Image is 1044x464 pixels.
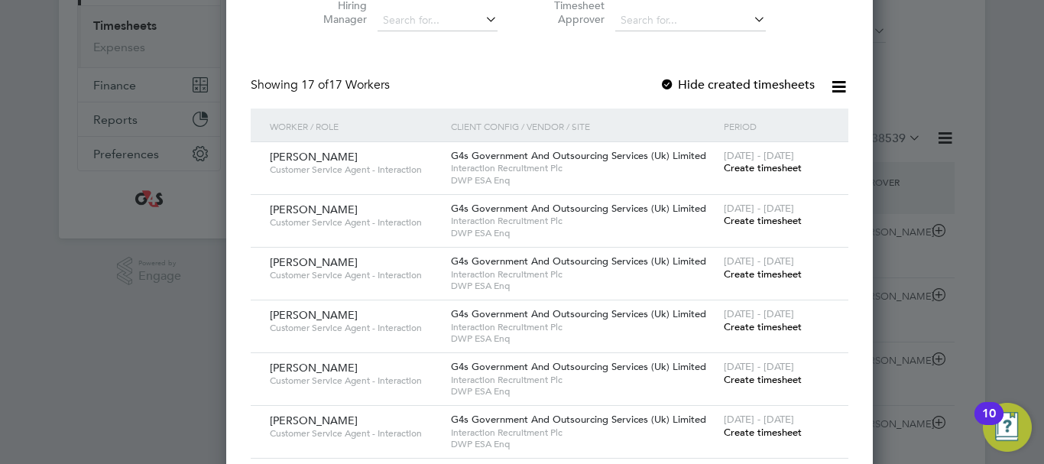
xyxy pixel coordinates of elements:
span: [DATE] - [DATE] [724,255,794,268]
span: DWP ESA Enq [451,174,715,187]
span: DWP ESA Enq [451,280,715,292]
span: Create timesheet [724,268,802,281]
div: Worker / Role [266,109,447,144]
span: [DATE] - [DATE] [724,307,794,320]
span: Customer Service Agent - Interaction [270,427,439,440]
div: 10 [982,414,996,433]
span: [PERSON_NAME] [270,203,358,216]
span: Create timesheet [724,426,802,439]
span: G4s Government And Outsourcing Services (Uk) Limited [451,202,706,215]
span: [PERSON_NAME] [270,150,358,164]
span: Interaction Recruitment Plc [451,321,715,333]
div: Period [720,109,833,144]
span: [DATE] - [DATE] [724,149,794,162]
span: G4s Government And Outsourcing Services (Uk) Limited [451,307,706,320]
span: G4s Government And Outsourcing Services (Uk) Limited [451,360,706,373]
span: Customer Service Agent - Interaction [270,375,439,387]
span: Customer Service Agent - Interaction [270,216,439,229]
span: Create timesheet [724,320,802,333]
div: Client Config / Vendor / Site [447,109,719,144]
span: Customer Service Agent - Interaction [270,322,439,334]
span: DWP ESA Enq [451,385,715,397]
span: [DATE] - [DATE] [724,202,794,215]
span: Interaction Recruitment Plc [451,215,715,227]
span: 17 Workers [301,77,390,92]
button: Open Resource Center, 10 new notifications [983,403,1032,452]
span: 17 of [301,77,329,92]
span: Create timesheet [724,161,802,174]
span: Interaction Recruitment Plc [451,162,715,174]
label: Hide created timesheets [660,77,815,92]
span: G4s Government And Outsourcing Services (Uk) Limited [451,255,706,268]
span: Customer Service Agent - Interaction [270,164,439,176]
div: Showing [251,77,393,93]
span: [PERSON_NAME] [270,308,358,322]
span: Interaction Recruitment Plc [451,268,715,281]
span: G4s Government And Outsourcing Services (Uk) Limited [451,149,706,162]
span: [DATE] - [DATE] [724,360,794,373]
span: [PERSON_NAME] [270,414,358,427]
span: [DATE] - [DATE] [724,413,794,426]
span: DWP ESA Enq [451,227,715,239]
span: DWP ESA Enq [451,438,715,450]
span: Interaction Recruitment Plc [451,374,715,386]
span: Create timesheet [724,214,802,227]
input: Search for... [615,10,766,31]
span: Customer Service Agent - Interaction [270,269,439,281]
input: Search for... [378,10,498,31]
span: [PERSON_NAME] [270,361,358,375]
span: Create timesheet [724,373,802,386]
span: Interaction Recruitment Plc [451,427,715,439]
span: [PERSON_NAME] [270,255,358,269]
span: G4s Government And Outsourcing Services (Uk) Limited [451,413,706,426]
span: DWP ESA Enq [451,333,715,345]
